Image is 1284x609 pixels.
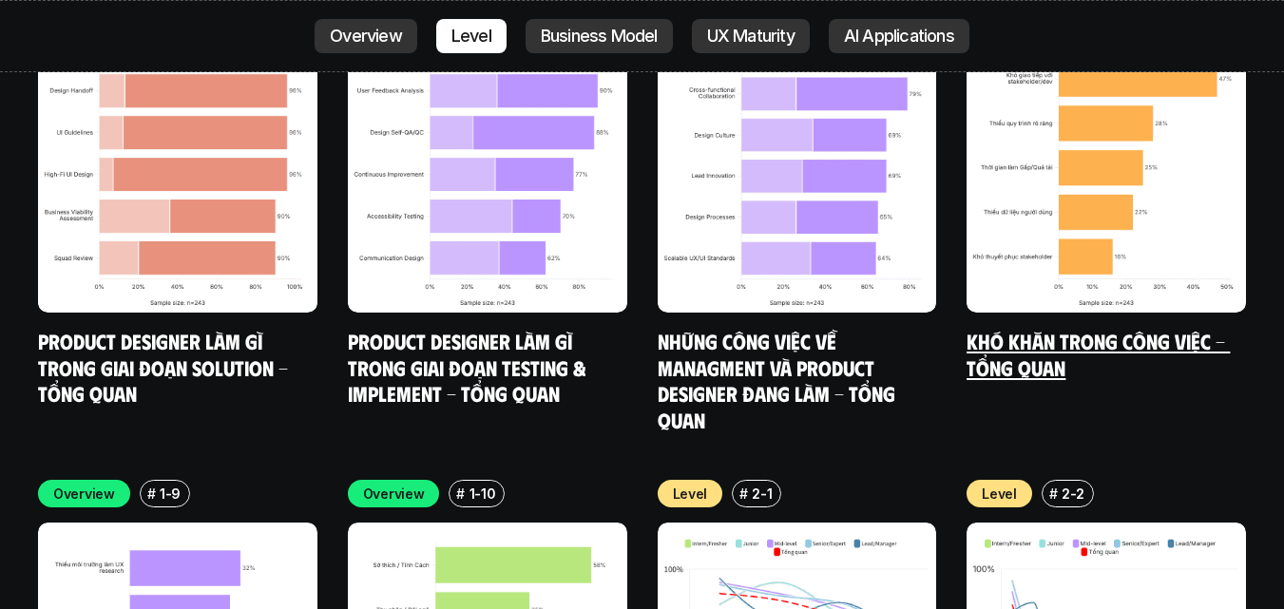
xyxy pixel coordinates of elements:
p: Level [982,484,1017,504]
a: Product Designer làm gì trong giai đoạn Testing & Implement - Tổng quan [348,328,590,406]
p: 1-9 [160,484,181,504]
a: Những công việc về Managment và Product Designer đang làm - Tổng quan [658,328,900,432]
h6: # [1049,486,1058,501]
a: AI Applications [829,19,969,53]
a: Business Model [526,19,673,53]
p: 2-1 [752,484,772,504]
h6: # [147,486,156,501]
p: Overview [330,27,402,46]
p: Overview [363,484,425,504]
p: UX Maturity [707,27,795,46]
p: Overview [53,484,115,504]
a: Product Designer làm gì trong giai đoạn Solution - Tổng quan [38,328,293,406]
p: 2-2 [1062,484,1084,504]
a: Khó khăn trong công việc - Tổng quan [967,328,1230,380]
a: Level [436,19,507,53]
h6: # [739,486,748,501]
p: Business Model [541,27,658,46]
a: UX Maturity [692,19,810,53]
p: 1-10 [470,484,496,504]
p: Level [451,27,491,46]
p: AI Applications [844,27,954,46]
p: Level [673,484,708,504]
h6: # [456,486,465,501]
a: Overview [315,19,417,53]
